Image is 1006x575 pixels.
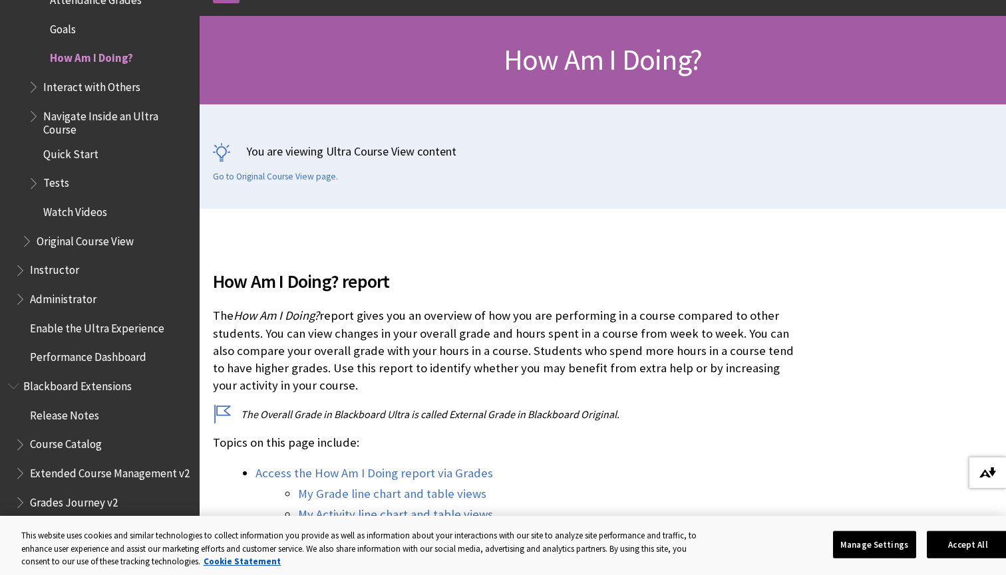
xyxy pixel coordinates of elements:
span: Instructor [30,259,79,277]
span: How Am I Doing? [234,308,319,323]
a: Access the How Am I Doing report via Grades [255,465,493,481]
span: Tests [43,172,69,190]
p: Topics on this page include: [213,434,796,451]
span: How Am I Doing? [50,47,133,65]
span: Release Notes [30,404,99,422]
span: Enable the Ultra Experience [30,317,164,335]
span: Administrator [30,288,96,306]
a: Go to Original Course View page. [213,171,338,183]
span: Quick Start [43,143,98,161]
span: Watch Videos [43,201,107,219]
span: How Am I Doing? report [213,267,796,295]
div: This website uses cookies and similar technologies to collect information you provide as well as ... [21,529,704,568]
span: Grades Journey v2 [30,491,118,509]
p: You are viewing Ultra Course View content [213,143,993,160]
p: The report gives you an overview of how you are performing in a course compared to other students... [213,307,796,394]
span: Extended Course Management v2 [30,462,190,480]
button: Manage Settings [833,530,916,558]
span: Original Course View [37,230,134,248]
a: More information about your privacy, opens in a new tab [204,556,281,567]
span: Interact with Others [43,76,140,94]
a: My Activity line chart and table views [298,507,493,522]
span: Blackboard Extensions [23,375,132,393]
span: Goals [50,18,76,36]
span: Navigate Inside an Ultra Course [43,105,190,136]
span: How Am I Doing? [504,41,702,78]
p: The Overall Grade in Blackboard Ultra is called External Grade in Blackboard Original. [213,407,796,421]
a: My Grade line chart and table views [298,486,486,502]
span: Performance Dashboard [30,346,146,364]
span: Course Catalog [30,433,102,451]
